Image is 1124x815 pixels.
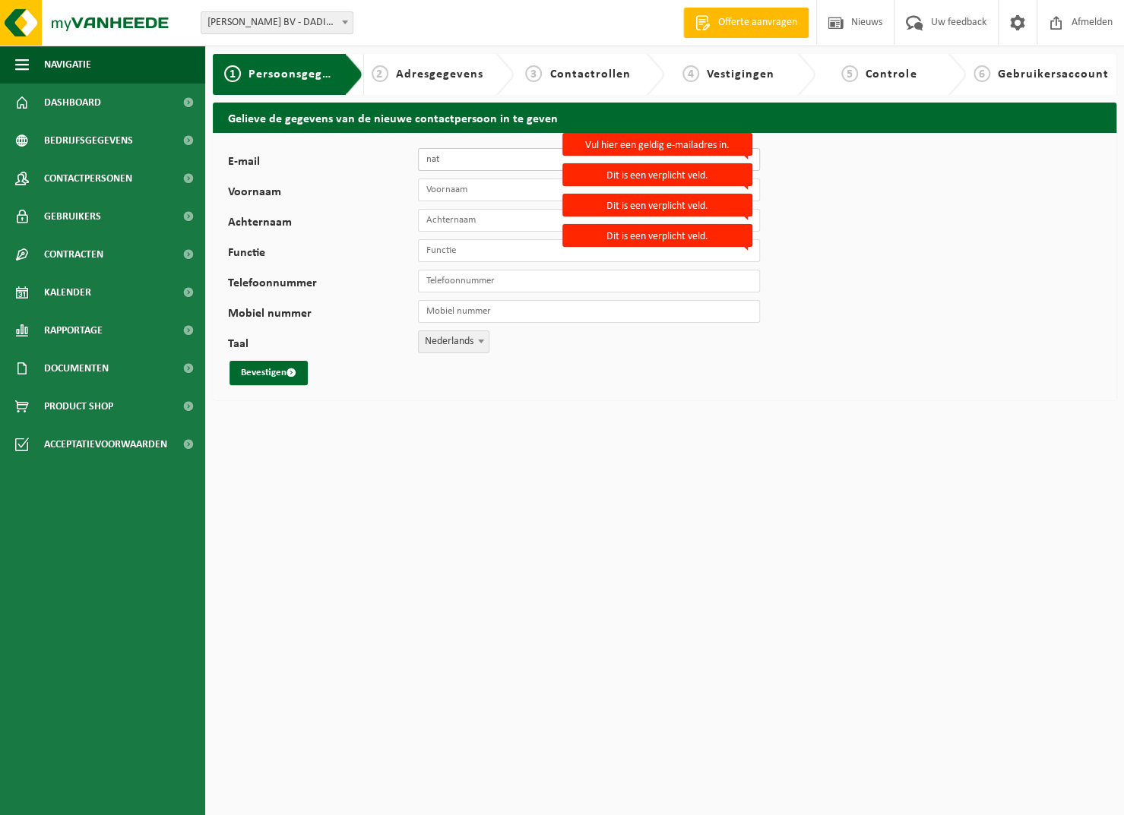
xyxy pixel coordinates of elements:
span: Contactpersonen [44,160,132,197]
span: Bedrijfsgegevens [44,122,133,160]
span: Controle [866,68,917,81]
span: Navigatie [44,46,91,84]
span: 4 [682,65,699,82]
span: SAMYN WILLY BV - DADIZELE [201,11,353,34]
span: 2 [372,65,388,82]
label: Functie [228,247,418,262]
span: Acceptatievoorwaarden [44,425,167,463]
input: Voornaam [418,178,760,201]
label: Dit is een verplicht veld. [562,194,752,216]
span: Persoonsgegevens [249,68,356,81]
label: Voornaam [228,186,418,201]
h2: Gelieve de gegevens van de nieuwe contactpersoon in te geven [213,103,1116,132]
span: 3 [525,65,542,82]
span: Gebruikers [44,197,101,235]
span: Gebruikersaccount [998,68,1109,81]
button: Bevestigen [230,361,308,385]
label: Achternaam [228,216,418,232]
input: E-mail [418,148,760,171]
a: Offerte aanvragen [683,8,809,38]
span: 6 [974,65,990,82]
label: Dit is een verplicht veld. [562,163,752,186]
label: Vul hier een geldig e-mailadres in. [562,133,752,156]
span: Adresgegevens [396,68,483,81]
label: Telefoonnummer [228,277,418,292]
input: Mobiel nummer [418,300,760,323]
label: Dit is een verplicht veld. [562,224,752,247]
label: Mobiel nummer [228,308,418,323]
span: SAMYN WILLY BV - DADIZELE [201,12,353,33]
input: Achternaam [418,209,760,232]
span: Dashboard [44,84,101,122]
input: Functie [418,239,760,262]
span: Product Shop [44,387,113,425]
span: Contracten [44,235,103,273]
label: E-mail [228,156,418,171]
span: 1 [224,65,241,82]
label: Taal [228,338,418,353]
span: Nederlands [419,331,489,352]
span: Nederlands [418,330,489,353]
span: Offerte aanvragen [714,15,801,30]
input: Telefoonnummer [418,270,760,292]
span: Documenten [44,349,109,387]
span: Vestigingen [707,68,774,81]
span: Contactrollen [549,68,630,81]
span: 5 [841,65,858,82]
span: Kalender [44,273,91,311]
span: Rapportage [44,311,103,349]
